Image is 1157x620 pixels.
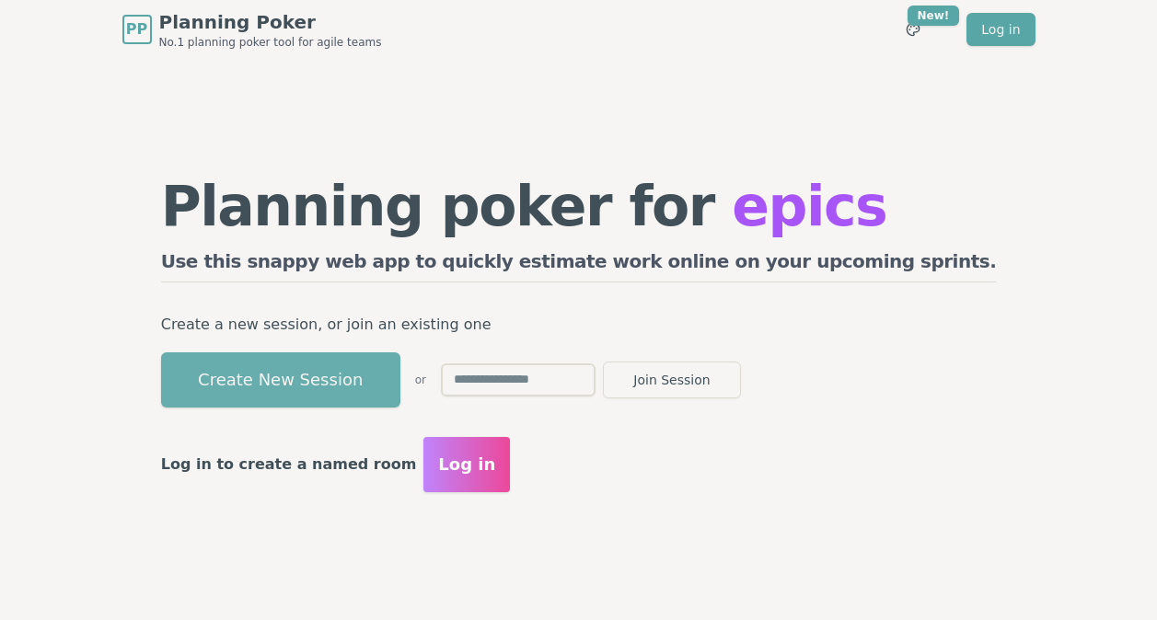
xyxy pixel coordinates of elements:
[161,248,997,282] h2: Use this snappy web app to quickly estimate work online on your upcoming sprints.
[415,373,426,387] span: or
[161,452,417,477] p: Log in to create a named room
[161,178,997,234] h1: Planning poker for
[732,174,886,238] span: epics
[161,312,997,338] p: Create a new session, or join an existing one
[126,18,147,40] span: PP
[159,9,382,35] span: Planning Poker
[122,9,382,50] a: PPPlanning PokerNo.1 planning poker tool for agile teams
[438,452,495,477] span: Log in
[908,6,960,26] div: New!
[966,13,1035,46] a: Log in
[159,35,382,50] span: No.1 planning poker tool for agile teams
[423,437,510,492] button: Log in
[603,362,741,398] button: Join Session
[897,13,930,46] button: New!
[161,352,400,408] button: Create New Session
